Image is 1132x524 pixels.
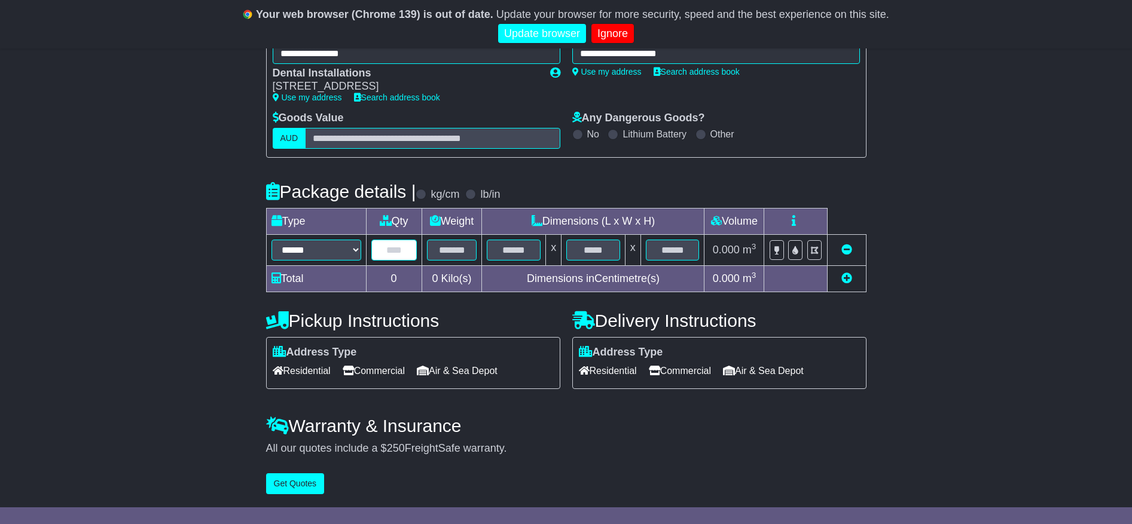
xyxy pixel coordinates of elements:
td: Volume [704,208,764,234]
label: No [587,128,599,140]
span: Air & Sea Depot [417,361,498,380]
b: Your web browser (Chrome 139) is out of date. [256,8,493,20]
span: m [743,272,756,284]
span: Commercial [649,361,711,380]
a: Search address book [354,93,440,102]
span: 0.000 [713,244,740,256]
span: Air & Sea Depot [723,361,804,380]
span: Residential [579,361,637,380]
sup: 3 [752,271,756,280]
label: Goods Value [273,112,344,125]
td: 0 [366,265,422,292]
div: Dental Installations [273,67,538,80]
td: Weight [422,208,482,234]
td: Total [266,265,366,292]
td: Dimensions in Centimetre(s) [482,265,704,292]
label: Address Type [273,346,357,359]
span: Commercial [343,361,405,380]
h4: Delivery Instructions [572,311,866,330]
a: Remove this item [841,244,852,256]
h4: Pickup Instructions [266,311,560,330]
button: Get Quotes [266,473,325,494]
span: m [743,244,756,256]
label: Lithium Battery [623,128,686,140]
a: Ignore [591,24,634,44]
a: Search address book [654,67,740,76]
a: Add new item [841,272,852,284]
td: Type [266,208,366,234]
sup: 3 [752,242,756,251]
td: Kilo(s) [422,265,482,292]
span: Update your browser for more security, speed and the best experience on this site. [496,8,889,20]
label: kg/cm [431,188,459,201]
div: All our quotes include a $ FreightSafe warranty. [266,442,866,455]
h4: Warranty & Insurance [266,416,866,436]
label: Other [710,128,734,140]
span: 250 [387,442,405,454]
h4: Package details | [266,182,416,201]
label: Address Type [579,346,663,359]
a: Update browser [498,24,586,44]
td: x [546,234,562,265]
span: Residential [273,361,331,380]
label: Any Dangerous Goods? [572,112,705,125]
label: lb/in [480,188,500,201]
div: [STREET_ADDRESS] [273,80,538,93]
td: x [625,234,640,265]
span: 0.000 [713,272,740,284]
td: Qty [366,208,422,234]
a: Use my address [273,93,342,102]
td: Dimensions (L x W x H) [482,208,704,234]
a: Use my address [572,67,642,76]
span: 0 [432,272,438,284]
label: AUD [273,128,306,149]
